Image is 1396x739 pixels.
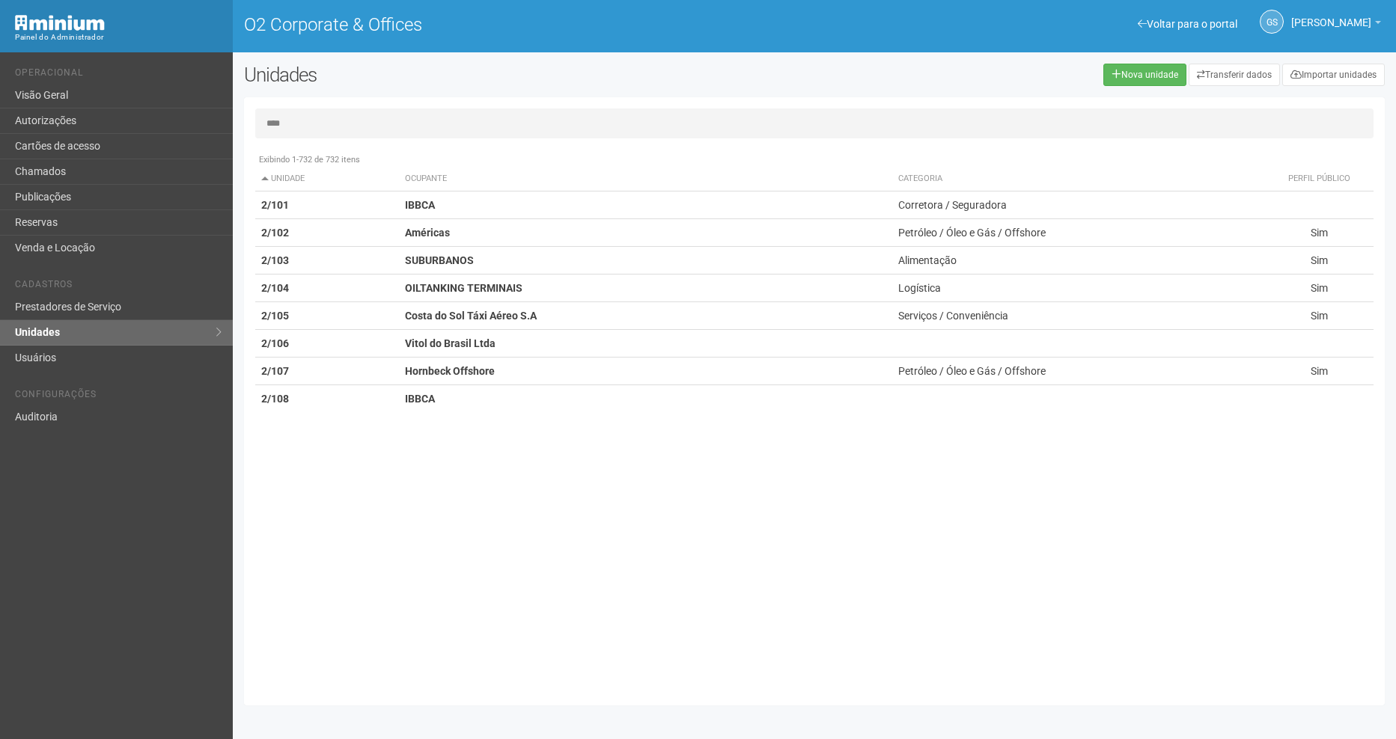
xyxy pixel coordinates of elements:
[1311,282,1328,294] span: Sim
[255,153,1374,167] div: Exibindo 1-732 de 732 itens
[405,227,450,239] strong: Américas
[1103,64,1186,86] a: Nova unidade
[255,167,399,191] th: Unidade: activate to sort column descending
[405,310,537,322] strong: Costa do Sol Táxi Aéreo S.A
[1311,365,1328,377] span: Sim
[405,254,474,266] strong: SUBURBANOS
[1260,10,1284,34] a: GS
[405,337,496,349] strong: Vitol do Brasil Ltda
[892,247,1265,275] td: Alimentação
[892,219,1265,247] td: Petróleo / Óleo e Gás / Offshore
[405,365,495,377] strong: Hornbeck Offshore
[892,191,1265,219] td: Corretora / Seguradora
[892,302,1265,330] td: Serviços / Conveniência
[261,393,289,405] strong: 2/108
[261,337,289,349] strong: 2/106
[15,67,222,83] li: Operacional
[892,275,1265,302] td: Logística
[405,282,522,294] strong: OILTANKING TERMINAIS
[15,279,222,295] li: Cadastros
[1311,310,1328,322] span: Sim
[1311,254,1328,266] span: Sim
[892,358,1265,385] td: Petróleo / Óleo e Gás / Offshore
[244,15,803,34] h1: O2 Corporate & Offices
[1291,2,1371,28] span: Gabriela Souza
[15,389,222,405] li: Configurações
[15,31,222,44] div: Painel do Administrador
[1138,18,1237,30] a: Voltar para o portal
[261,227,289,239] strong: 2/102
[261,199,289,211] strong: 2/101
[405,393,435,405] strong: IBBCA
[1266,167,1374,191] th: Perfil público: activate to sort column ascending
[892,167,1265,191] th: Categoria: activate to sort column ascending
[261,282,289,294] strong: 2/104
[399,167,892,191] th: Ocupante: activate to sort column ascending
[261,254,289,266] strong: 2/103
[1189,64,1280,86] a: Transferir dados
[261,310,289,322] strong: 2/105
[244,64,707,86] h2: Unidades
[1291,19,1381,31] a: [PERSON_NAME]
[1282,64,1385,86] a: Importar unidades
[15,15,105,31] img: Minium
[405,199,435,211] strong: IBBCA
[1311,227,1328,239] span: Sim
[261,365,289,377] strong: 2/107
